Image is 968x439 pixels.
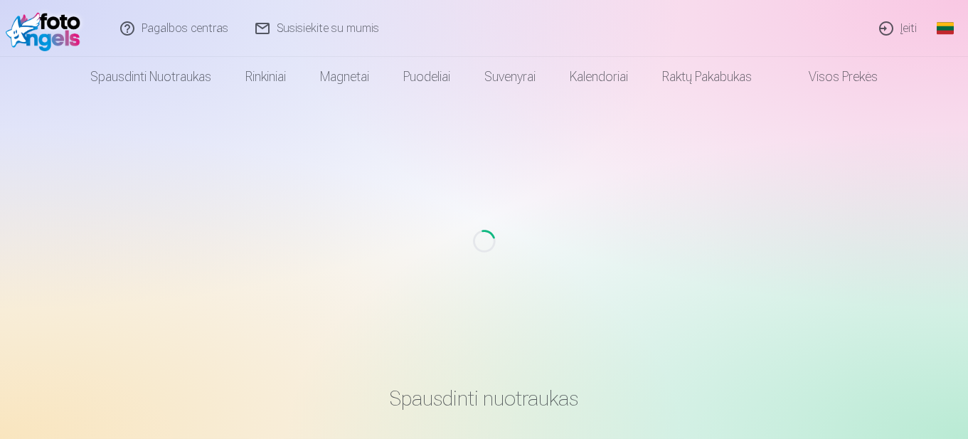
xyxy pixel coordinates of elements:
a: Visos prekės [769,57,895,97]
a: Magnetai [303,57,386,97]
img: /fa2 [6,6,87,51]
a: Spausdinti nuotraukas [73,57,228,97]
a: Suvenyrai [467,57,553,97]
h3: Spausdinti nuotraukas [69,386,900,411]
a: Puodeliai [386,57,467,97]
a: Rinkiniai [228,57,303,97]
a: Raktų pakabukas [645,57,769,97]
a: Kalendoriai [553,57,645,97]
